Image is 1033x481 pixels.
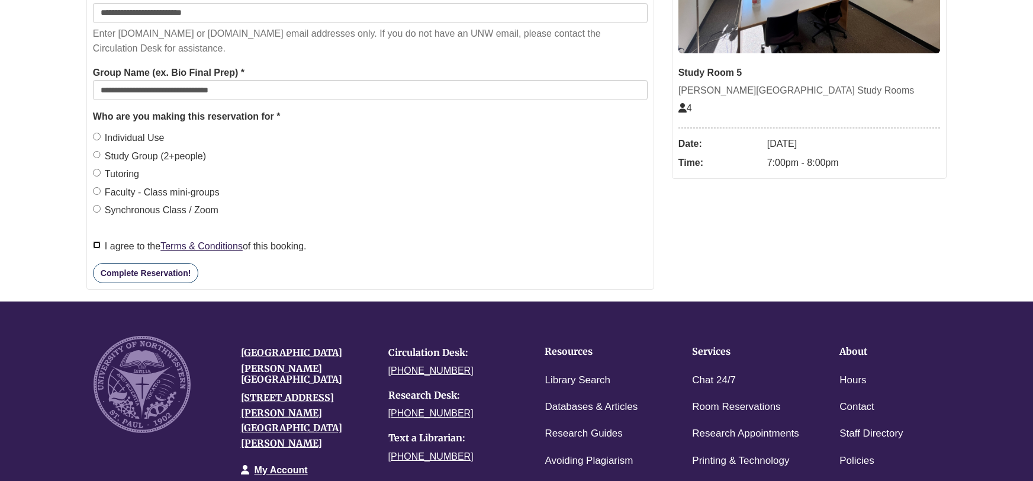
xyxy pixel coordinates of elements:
a: Printing & Technology [692,453,789,470]
a: Library Search [545,372,610,389]
button: Complete Reservation! [93,263,198,283]
dt: Time: [678,153,761,172]
div: [PERSON_NAME][GEOGRAPHIC_DATA] Study Rooms [678,83,940,98]
a: [STREET_ADDRESS][PERSON_NAME][GEOGRAPHIC_DATA][PERSON_NAME] [241,392,342,449]
label: Synchronous Class / Zoom [93,203,218,218]
label: Tutoring [93,166,139,182]
dd: [DATE] [767,134,940,153]
a: [PHONE_NUMBER] [388,408,474,418]
h4: Circulation Desk: [388,348,518,358]
a: Research Appointments [692,425,799,442]
input: Tutoring [93,169,101,177]
h4: Research Desk: [388,390,518,401]
input: Individual Use [93,133,101,140]
dt: Date: [678,134,761,153]
a: Staff Directory [839,425,903,442]
input: I agree to theTerms & Conditionsof this booking. [93,241,101,249]
input: Study Group (2+people) [93,151,101,159]
a: My Account [255,465,308,475]
input: Faculty - Class mini-groups [93,187,101,195]
label: I agree to the of this booking. [93,239,307,254]
p: Enter [DOMAIN_NAME] or [DOMAIN_NAME] email addresses only. If you do not have an UNW email, pleas... [93,26,648,56]
a: Research Guides [545,425,622,442]
a: Contact [839,399,874,416]
a: [GEOGRAPHIC_DATA] [241,347,342,358]
a: Terms & Conditions [160,241,243,251]
input: Synchronous Class / Zoom [93,205,101,213]
div: Study Room 5 [678,65,940,81]
label: Individual Use [93,130,165,146]
a: [PHONE_NUMBER] [388,365,474,376]
label: Faculty - Class mini-groups [93,185,220,200]
legend: Who are you making this reservation for * [93,109,648,124]
h4: Resources [545,347,655,357]
h4: Services [692,347,803,357]
a: Chat 24/7 [692,372,736,389]
a: Databases & Articles [545,399,638,416]
a: [PHONE_NUMBER] [388,451,474,461]
a: Hours [839,372,866,389]
label: Group Name (ex. Bio Final Prep) * [93,65,244,81]
h4: [PERSON_NAME][GEOGRAPHIC_DATA] [241,364,371,384]
span: The capacity of this space [678,103,692,113]
a: Avoiding Plagiarism [545,453,633,470]
dd: 7:00pm - 8:00pm [767,153,940,172]
h4: About [839,347,950,357]
a: Policies [839,453,874,470]
label: Study Group (2+people) [93,149,206,164]
a: Room Reservations [692,399,780,416]
img: UNW seal [94,336,191,433]
h4: Text a Librarian: [388,433,518,444]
